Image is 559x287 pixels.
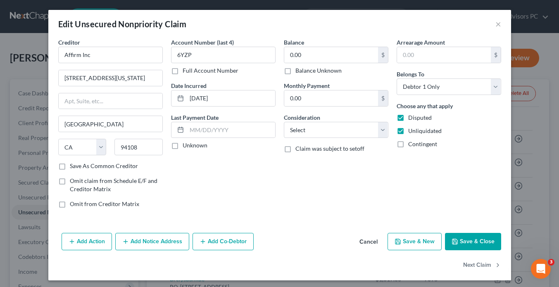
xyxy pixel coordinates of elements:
[59,70,162,86] input: Enter address...
[187,90,275,106] input: MM/DD/YYYY
[58,18,187,30] div: Edit Unsecured Nonpriority Claim
[171,47,276,63] input: XXXX
[70,177,157,192] span: Omit claim from Schedule E/F and Creditor Matrix
[171,38,234,47] label: Account Number (last 4)
[284,90,378,106] input: 0.00
[183,66,238,75] label: Full Account Number
[193,233,254,250] button: Add Co-Debtor
[295,145,364,152] span: Claim was subject to setoff
[187,122,275,138] input: MM/DD/YYYY
[548,259,554,266] span: 3
[397,38,445,47] label: Arrearage Amount
[295,66,342,75] label: Balance Unknown
[58,39,80,46] span: Creditor
[397,47,491,63] input: 0.00
[115,233,189,250] button: Add Notice Address
[183,141,207,149] label: Unknown
[408,114,432,121] span: Disputed
[284,113,320,122] label: Consideration
[397,102,453,110] label: Choose any that apply
[171,81,207,90] label: Date Incurred
[397,71,424,78] span: Belongs To
[531,259,551,279] iframe: Intercom live chat
[59,93,162,109] input: Apt, Suite, etc...
[171,113,219,122] label: Last Payment Date
[495,19,501,29] button: ×
[284,38,304,47] label: Balance
[394,207,559,265] iframe: Intercom notifications message
[378,90,388,106] div: $
[378,47,388,63] div: $
[70,162,138,170] label: Save As Common Creditor
[70,200,139,207] span: Omit from Creditor Matrix
[284,81,330,90] label: Monthly Payment
[59,116,162,132] input: Enter city...
[388,233,442,250] button: Save & New
[353,234,384,250] button: Cancel
[408,127,442,134] span: Unliquidated
[58,47,163,63] input: Search creditor by name...
[408,140,437,147] span: Contingent
[114,139,163,155] input: Enter zip...
[62,233,112,250] button: Add Action
[491,47,501,63] div: $
[284,47,378,63] input: 0.00
[463,257,501,274] button: Next Claim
